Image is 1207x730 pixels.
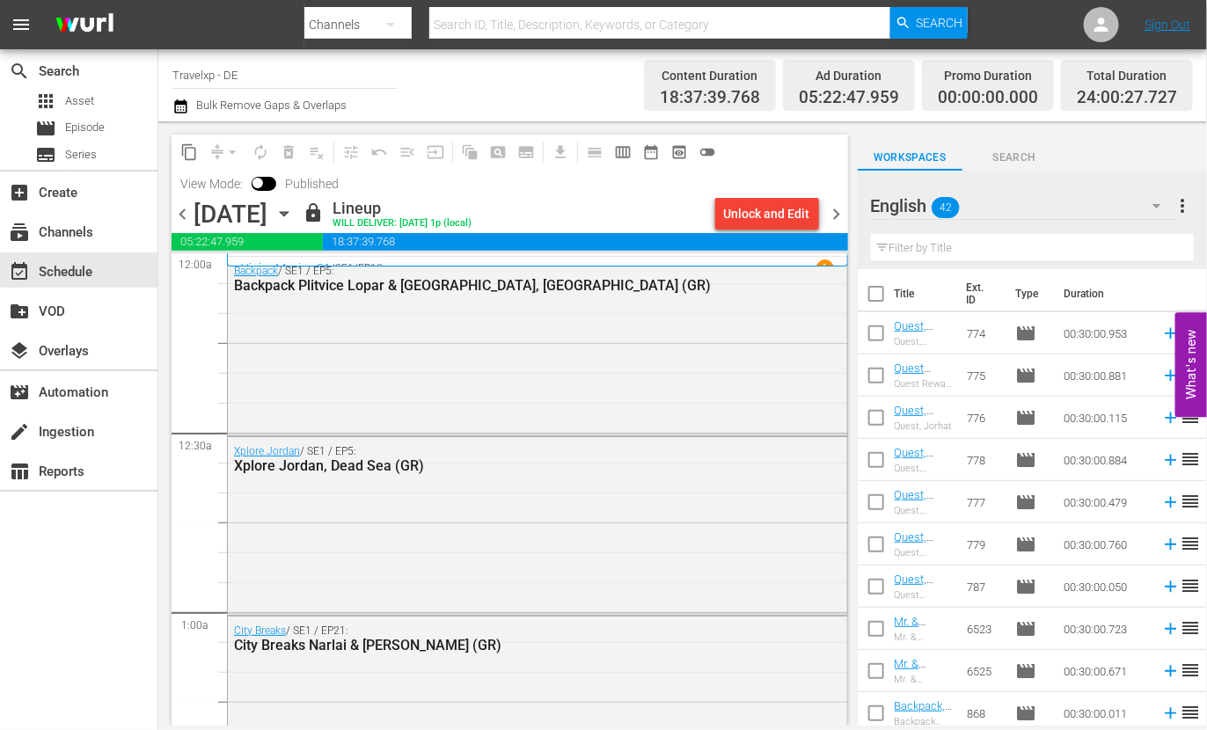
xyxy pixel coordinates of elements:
span: Schedule [9,261,30,282]
svg: Add to Schedule [1161,493,1181,512]
span: reorder [1181,533,1202,554]
span: 24:00:27.727 [1077,88,1177,108]
span: Customize Events [331,135,365,169]
span: calendar_view_week_outlined [614,143,632,161]
th: Ext. ID [955,269,1006,318]
span: Episode [1016,492,1037,513]
td: 00:30:00.115 [1057,397,1154,439]
a: Xplore Jordan [234,445,300,457]
span: reorder [1181,449,1202,470]
td: 00:30:00.881 [1057,354,1154,397]
div: Mr. & [PERSON_NAME] on the Maharajas' Express Ep 1 [895,631,954,643]
span: Overlays [9,340,30,361]
span: Week Calendar View [609,138,637,166]
div: Lineup [333,199,472,218]
td: 776 [960,397,1009,439]
div: Quest, Jorhat [895,420,954,432]
span: content_copy [180,143,198,161]
a: City Breaks [234,624,286,637]
span: reorder [1181,702,1202,723]
span: Automation [9,382,30,403]
svg: Add to Schedule [1161,704,1181,723]
span: Toggle to switch from Published to Draft view. [252,177,264,189]
div: WILL DELIVER: [DATE] 1p (local) [333,218,472,230]
td: 00:30:00.953 [1057,312,1154,354]
a: Quest Rewa (ENGLISH) [895,361,947,401]
td: 00:30:00.884 [1057,439,1154,481]
span: reorder [1181,617,1202,639]
span: preview_outlined [670,143,688,161]
span: toggle_off [699,143,716,161]
div: English [871,181,1178,230]
div: [DATE] [194,200,267,229]
button: Search [890,7,968,39]
span: Ingestion [9,421,30,442]
svg: Add to Schedule [1161,535,1181,554]
span: 05:22:47.959 [172,233,323,251]
span: Search [962,149,1067,167]
img: ans4CAIJ8jUAAAAAAAAAAAAAAAAAAAAAAAAgQb4GAAAAAAAAAAAAAAAAAAAAAAAAJMjXAAAAAAAAAAAAAAAAAAAAAAAAgAT5G... [42,4,127,46]
div: Promo Duration [938,63,1038,88]
span: Episode [1016,534,1037,555]
a: Sign Out [1145,18,1190,32]
div: City Breaks Narlai & [PERSON_NAME] (GR) [234,637,749,653]
span: lock [303,202,324,223]
svg: Add to Schedule [1161,577,1181,596]
span: Episode [1016,576,1037,597]
button: more_vert [1173,185,1194,227]
span: date_range_outlined [642,143,660,161]
span: 00:00:00.000 [938,88,1038,108]
div: Quest, Lucknow_Rewa [895,336,954,347]
a: Quest, [GEOGRAPHIC_DATA] 1(Eng) [895,573,948,625]
div: Ad Duration [799,63,899,88]
span: 18:37:39.768 [323,233,847,251]
span: chevron_left [172,203,194,225]
div: Quest, Shillong(Eng) [895,547,954,558]
span: Channels [9,222,30,243]
td: 778 [960,439,1009,481]
div: Xplore Jordan, Dead Sea (GR) [234,457,749,474]
td: 775 [960,354,1009,397]
span: Asset [65,92,94,110]
span: chevron_right [826,203,848,225]
a: Quest, Lucknow_Rewa(Eng) [895,319,952,359]
span: Episode [65,119,105,136]
th: Type [1006,269,1054,318]
td: 00:30:00.479 [1057,481,1154,523]
svg: Add to Schedule [1161,408,1181,427]
span: Loop Content [246,138,274,166]
span: Update Metadata from Key Asset [421,138,450,166]
td: 00:30:00.050 [1057,566,1154,608]
span: Series [65,146,97,164]
a: Mr. & [PERSON_NAME] on the Maharaja's Express Ep 1 (Eng) [895,615,949,707]
svg: Add to Schedule [1161,661,1181,681]
div: Quest, Nagaland_Shillong(Eng) [895,463,954,474]
span: reorder [1181,660,1202,681]
span: Clear Lineup [303,138,331,166]
span: Bulk Remove Gaps & Overlaps [194,99,347,112]
div: / SE1 / EP5: [234,265,749,294]
span: more_vert [1173,195,1194,216]
div: Backpack Split and [GEOGRAPHIC_DATA], [GEOGRAPHIC_DATA] [895,716,954,727]
span: Reports [9,461,30,482]
a: Backpack [234,265,278,277]
span: View Backup [665,138,693,166]
td: 00:30:00.671 [1057,650,1154,692]
span: Episode [35,118,56,139]
a: Quest, Nagaland_Shillong(Eng) [895,446,950,499]
td: 6525 [960,650,1009,692]
span: Asset [35,91,56,112]
th: Duration [1054,269,1159,318]
span: Day Calendar View [574,135,609,169]
span: Published [276,177,347,191]
div: Mr. & [PERSON_NAME] on the Maharajas' Express Ep 2 [895,674,954,685]
div: / SE1 / EP21: [234,624,749,653]
span: Workspaces [858,149,962,167]
div: / SE1 / EP5: [234,445,749,474]
span: Remove Gaps & Overlaps [203,138,246,166]
span: Search [917,7,963,39]
a: Quest, Nagaland(Eng) [895,488,952,528]
span: Copy Lineup [175,138,203,166]
span: Revert to Primary Episode [365,138,393,166]
td: 00:30:00.723 [1057,608,1154,650]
